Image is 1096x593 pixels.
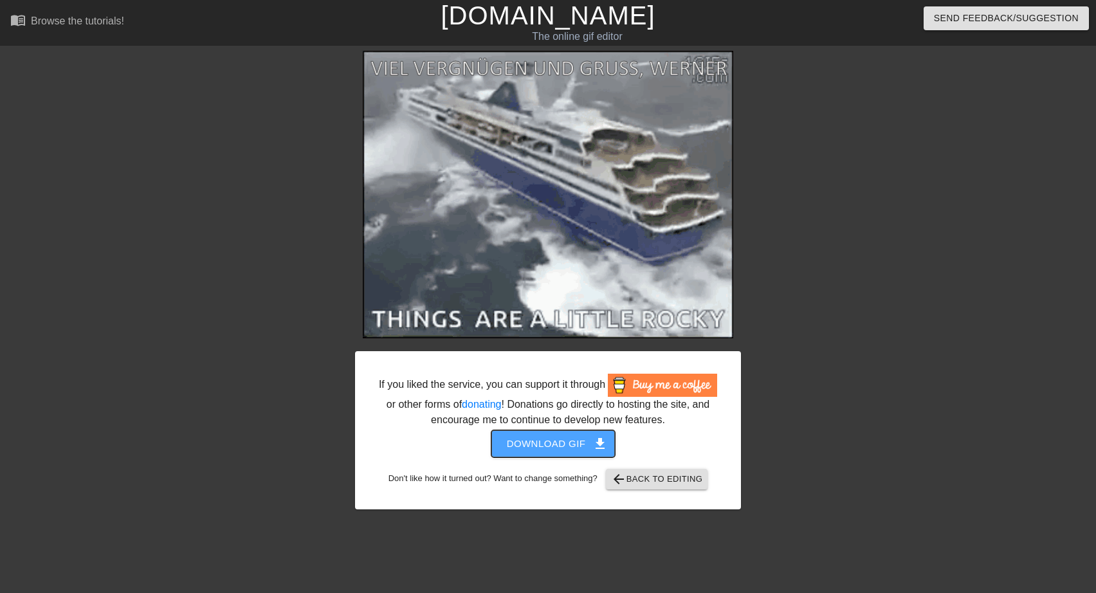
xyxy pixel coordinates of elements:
[31,15,124,26] div: Browse the tutorials!
[491,430,616,457] button: Download gif
[934,10,1079,26] span: Send Feedback/Suggestion
[611,471,703,487] span: Back to Editing
[608,374,717,397] img: Buy Me A Coffee
[592,436,608,452] span: get_app
[462,399,501,410] a: donating
[507,435,600,452] span: Download gif
[363,51,733,338] img: hHZNQuAn.gif
[924,6,1089,30] button: Send Feedback/Suggestion
[10,12,26,28] span: menu_book
[10,12,124,32] a: Browse the tutorials!
[611,471,626,487] span: arrow_back
[441,1,655,30] a: [DOMAIN_NAME]
[372,29,783,44] div: The online gif editor
[378,374,718,428] div: If you liked the service, you can support it through or other forms of ! Donations go directly to...
[606,469,708,489] button: Back to Editing
[481,437,616,448] a: Download gif
[375,469,721,489] div: Don't like how it turned out? Want to change something?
